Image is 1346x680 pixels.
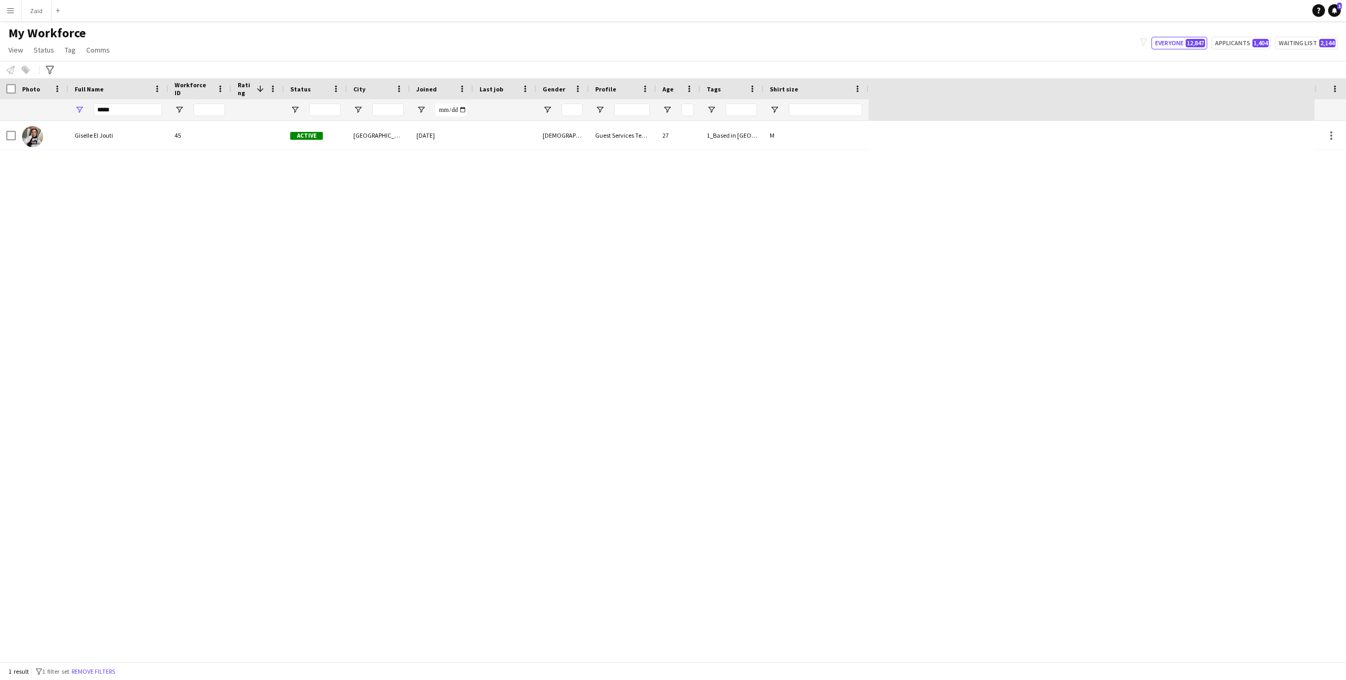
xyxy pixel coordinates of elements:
span: Age [662,85,674,93]
button: Open Filter Menu [707,105,716,115]
span: Status [290,85,311,93]
div: [GEOGRAPHIC_DATA] [347,121,410,150]
button: Zaid [22,1,52,21]
span: Active [290,132,323,140]
button: Open Filter Menu [543,105,552,115]
input: Status Filter Input [309,104,341,116]
button: Open Filter Menu [75,105,84,115]
button: Waiting list2,144 [1275,37,1338,49]
div: 27 [656,121,700,150]
span: 1,404 [1252,39,1269,47]
div: Guest Services Team [589,121,656,150]
span: Joined [416,85,437,93]
span: Last job [480,85,503,93]
span: Rating [238,81,252,97]
div: [DEMOGRAPHIC_DATA] [536,121,589,150]
button: Open Filter Menu [290,105,300,115]
span: Tags [707,85,721,93]
input: Profile Filter Input [614,104,650,116]
img: Giselle El Jouti [22,126,43,147]
div: M [763,121,869,150]
a: 1 [1328,4,1341,17]
span: Shirt size [770,85,798,93]
button: Applicants1,404 [1211,37,1271,49]
a: Comms [82,43,114,57]
input: Workforce ID Filter Input [193,104,225,116]
span: Full Name [75,85,104,93]
span: 1 filter set [42,667,69,675]
span: City [353,85,365,93]
input: Shirt size Filter Input [789,104,862,116]
span: Tag [65,45,76,55]
div: 45 [168,121,231,150]
input: City Filter Input [372,104,404,116]
div: [DATE] [410,121,473,150]
span: Profile [595,85,616,93]
span: Workforce ID [175,81,212,97]
a: Tag [60,43,80,57]
span: 1 [1337,3,1342,9]
button: Open Filter Menu [662,105,672,115]
button: Remove filters [69,666,117,677]
input: Full Name Filter Input [94,104,162,116]
button: Open Filter Menu [416,105,426,115]
input: Joined Filter Input [435,104,467,116]
div: 1_Based in [GEOGRAPHIC_DATA], 2_English Level = 3/3 Excellent [700,121,763,150]
button: Open Filter Menu [595,105,605,115]
button: Open Filter Menu [770,105,779,115]
span: My Workforce [8,25,86,41]
span: 2,144 [1319,39,1335,47]
span: Photo [22,85,40,93]
span: Giselle El Jouti [75,131,113,139]
span: Gender [543,85,565,93]
app-action-btn: Advanced filters [44,64,56,76]
a: View [4,43,27,57]
button: Everyone12,847 [1151,37,1207,49]
input: Gender Filter Input [562,104,583,116]
button: Open Filter Menu [175,105,184,115]
input: Tags Filter Input [726,104,757,116]
span: 12,847 [1186,39,1205,47]
a: Status [29,43,58,57]
span: View [8,45,23,55]
span: Comms [86,45,110,55]
button: Open Filter Menu [353,105,363,115]
input: Age Filter Input [681,104,694,116]
span: Status [34,45,54,55]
